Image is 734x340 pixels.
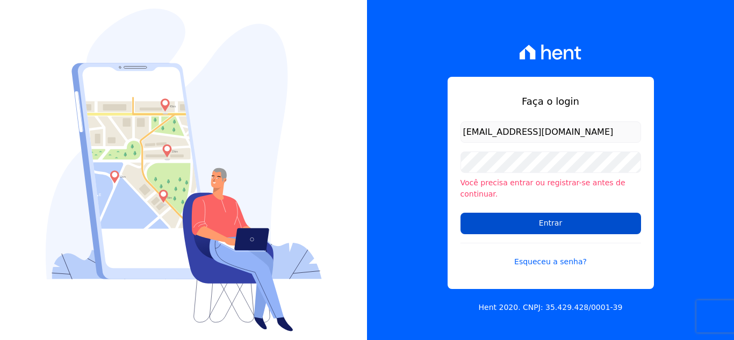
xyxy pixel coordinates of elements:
img: Login [46,9,322,331]
input: Email [460,121,641,143]
a: Esqueceu a senha? [460,243,641,267]
p: Hent 2020. CNPJ: 35.429.428/0001-39 [479,302,623,313]
li: Você precisa entrar ou registrar-se antes de continuar. [460,177,641,200]
h1: Faça o login [460,94,641,108]
input: Entrar [460,213,641,234]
